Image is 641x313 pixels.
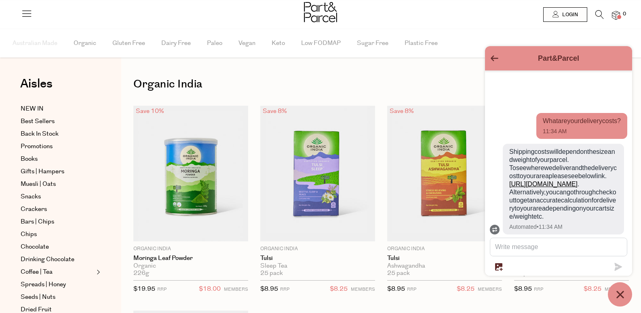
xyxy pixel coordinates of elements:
[405,29,438,57] span: Plastic Free
[21,154,94,164] a: Books
[483,46,635,307] inbox-online-store-chat: Shopify online store chat
[21,104,44,114] span: NEW IN
[95,267,100,277] button: Expand/Collapse Coffee | Tea
[207,29,222,57] span: Paleo
[387,270,410,277] span: 25 pack
[21,167,94,177] a: Gifts | Hampers
[357,29,388,57] span: Sugar Free
[21,179,94,189] a: Muesli | Oats
[21,167,64,177] span: Gifts | Hampers
[238,29,255,57] span: Vegan
[21,217,94,227] a: Bars | Chips
[13,29,57,57] span: Australian Made
[21,255,94,264] a: Drinking Chocolate
[280,286,289,292] small: RRP
[260,285,278,293] span: $8.95
[21,267,94,277] a: Coffee | Tea
[304,2,337,22] img: Part&Parcel
[133,106,167,117] div: Save 10%
[387,285,405,293] span: $8.95
[161,29,191,57] span: Dairy Free
[272,29,285,57] span: Keto
[157,286,167,292] small: RRP
[133,255,248,262] a: Moringa Leaf Powder
[199,284,221,294] span: $18.00
[21,292,55,302] span: Seeds | Nuts
[112,29,145,57] span: Gluten Free
[133,75,629,94] h1: Organic India
[21,242,49,252] span: Chocolate
[20,75,53,93] span: Aisles
[21,192,94,202] a: Snacks
[612,11,620,19] a: 0
[21,129,59,139] span: Back In Stock
[387,262,502,270] div: Ashwagandha
[21,154,38,164] span: Books
[133,262,248,270] div: Organic
[260,106,289,117] div: Save 8%
[301,29,341,57] span: Low FODMAP
[74,29,96,57] span: Organic
[21,142,94,151] a: Promotions
[457,284,474,294] span: $8.25
[351,286,375,292] small: MEMBERS
[21,292,94,302] a: Seeds | Nuts
[560,11,578,18] span: Login
[21,142,53,151] span: Promotions
[21,280,66,290] span: Spreads | Honey
[21,204,47,214] span: Crackers
[133,285,155,293] span: $19.95
[260,255,375,262] a: Tulsi
[21,230,37,239] span: Chips
[133,245,248,253] p: Organic India
[21,179,56,189] span: Muesli | Oats
[21,242,94,252] a: Chocolate
[21,217,54,227] span: Bars | Chips
[21,255,74,264] span: Drinking Chocolate
[387,106,416,117] div: Save 8%
[21,129,94,139] a: Back In Stock
[387,255,502,262] a: Tulsi
[260,270,283,277] span: 25 pack
[387,106,502,241] img: Tulsi
[21,280,94,290] a: Spreads | Honey
[478,286,502,292] small: MEMBERS
[224,286,248,292] small: MEMBERS
[21,192,41,202] span: Snacks
[407,286,416,292] small: RRP
[21,117,55,126] span: Best Sellers
[21,267,53,277] span: Coffee | Tea
[387,245,502,253] p: Organic India
[133,106,248,241] img: Moringa Leaf Powder
[21,204,94,214] a: Crackers
[21,117,94,126] a: Best Sellers
[21,230,94,239] a: Chips
[21,104,94,114] a: NEW IN
[260,262,375,270] div: Sleep Tea
[260,106,375,241] img: Tulsi
[621,11,628,18] span: 0
[543,7,587,22] a: Login
[260,245,375,253] p: Organic India
[133,270,149,277] span: 226g
[330,284,348,294] span: $8.25
[20,78,53,98] a: Aisles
